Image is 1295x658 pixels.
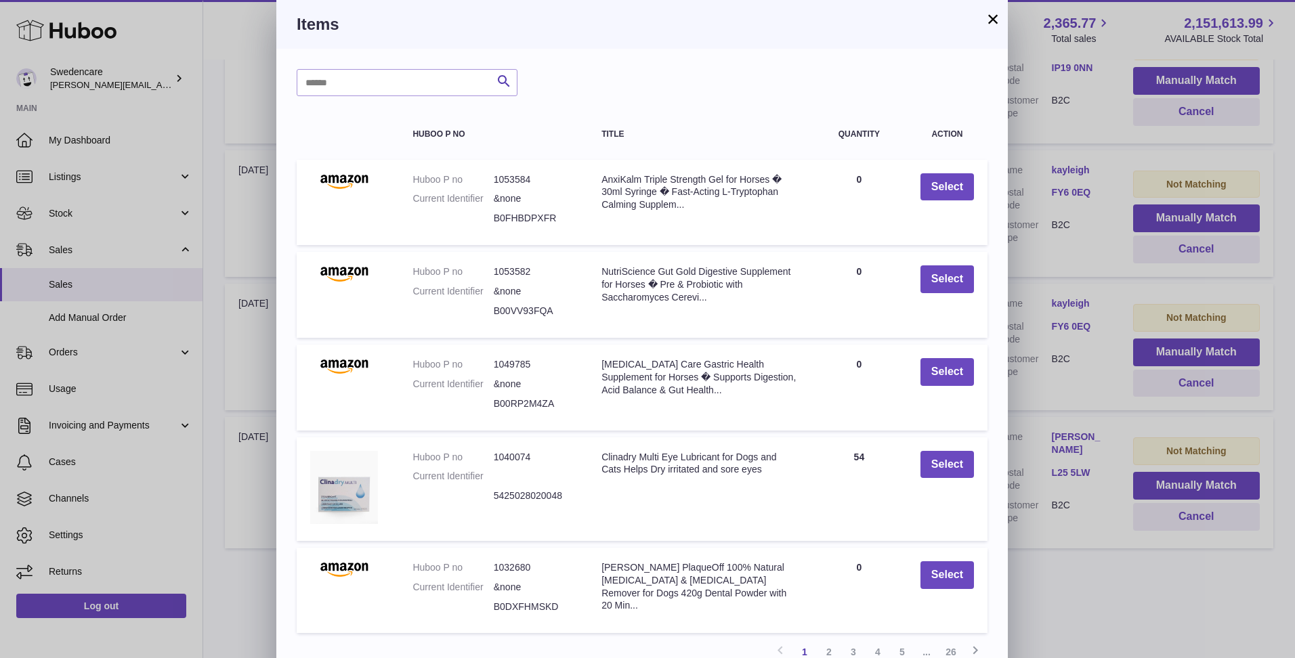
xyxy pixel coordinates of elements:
button: Select [920,358,974,386]
dt: Current Identifier [412,378,493,391]
td: 0 [811,345,907,431]
td: 0 [811,252,907,338]
dd: 1053582 [494,265,574,278]
dt: Current Identifier [412,470,493,483]
div: [MEDICAL_DATA] Care Gastric Health Supplement for Horses � Supports Digestion, Acid Balance & Gut... [601,358,798,397]
button: × [985,11,1001,27]
dd: 1049785 [494,358,574,371]
td: 0 [811,160,907,246]
dd: &none [494,192,574,205]
dt: Current Identifier [412,285,493,298]
dd: 5425028020048 [494,489,574,502]
dt: Huboo P no [412,173,493,186]
dt: Huboo P no [412,451,493,464]
dd: &none [494,581,574,594]
th: Action [907,116,988,152]
img: NutriScience Gut Gold Digestive Supplement for Horses � Pre & Probiotic with Saccharomyces Cerevi... [310,265,378,282]
div: NutriScience Gut Gold Digestive Supplement for Horses � Pre & Probiotic with Saccharomyces Cerevi... [601,265,798,304]
img: Clinadry Multi Eye Lubricant for Dogs and Cats Helps Dry irritated and sore eyes [310,451,378,524]
button: Select [920,451,974,479]
button: Select [920,561,974,589]
dd: B00RP2M4ZA [494,397,574,410]
dd: &none [494,378,574,391]
dt: Current Identifier [412,192,493,205]
img: AnxiKalm Triple Strength Gel for Horses � 30ml Syringe � Fast-Acting L-Tryptophan Calming Supplem... [310,173,378,190]
button: Select [920,265,974,293]
dd: B0FHBDPXFR [494,212,574,225]
div: AnxiKalm Triple Strength Gel for Horses � 30ml Syringe � Fast-Acting L-Tryptophan Calming Supplem... [601,173,798,212]
h3: Items [297,14,988,35]
dt: Current Identifier [412,581,493,594]
dt: Huboo P no [412,265,493,278]
dd: 1053584 [494,173,574,186]
div: [PERSON_NAME] PlaqueOff 100% Natural [MEDICAL_DATA] & [MEDICAL_DATA] Remover for Dogs 420g Dental... [601,561,798,613]
dd: B0DXFHMSKD [494,600,574,613]
td: 54 [811,437,907,541]
dd: 1040074 [494,451,574,464]
th: Quantity [811,116,907,152]
th: Title [588,116,811,152]
dd: B00VV93FQA [494,305,574,317]
th: Huboo P no [399,116,588,152]
img: ProDen PlaqueOff 100% Natural Tartar & Bad Breath Remover for Dogs 420g Dental Powder with 20 Min... [310,561,378,577]
dt: Huboo P no [412,561,493,574]
img: Gastro Care Gastric Health Supplement for Horses � Supports Digestion, Acid Balance & Gut Health... [310,358,378,374]
div: Clinadry Multi Eye Lubricant for Dogs and Cats Helps Dry irritated and sore eyes [601,451,798,477]
dd: &none [494,285,574,298]
dt: Huboo P no [412,358,493,371]
button: Select [920,173,974,201]
td: 0 [811,548,907,634]
dd: 1032680 [494,561,574,574]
